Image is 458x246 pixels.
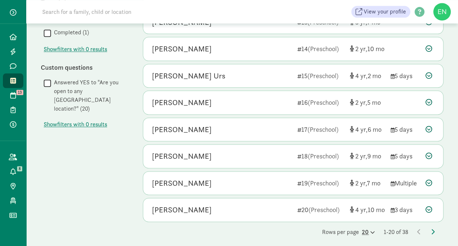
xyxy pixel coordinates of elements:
span: 10 [368,205,385,214]
div: Simon M [152,204,212,216]
span: (Preschool) [308,98,339,107]
span: (Preschool) [308,18,338,26]
div: [object Object] [350,178,385,188]
span: 2 [355,45,367,53]
button: Showfilters with 0 results [44,120,107,129]
div: 20 [362,228,375,237]
div: 5 days [391,71,420,81]
div: 18 [297,151,344,161]
span: (Preschool) [308,45,339,53]
div: Adae Barreras Urs [152,70,226,82]
div: 17 [297,124,344,134]
span: 6 [368,125,381,134]
div: Everly Ross [152,150,212,162]
div: Multiple [391,178,420,188]
label: Answered YES to "Are you open to any [GEOGRAPHIC_DATA] location?" (20) [51,78,128,113]
div: Clara Skorniakoff [152,97,212,108]
div: Custom questions [41,62,128,72]
div: 5 days [391,124,420,134]
div: Aiden Ross [152,124,212,135]
div: Rows per page 1-20 of 38 [143,228,443,237]
span: (Preschool) [308,72,338,80]
div: [object Object] [350,97,385,107]
span: 5 [367,98,381,107]
span: (Preschool) [308,125,338,134]
span: (Preschool) [309,205,340,214]
span: 10 [367,45,384,53]
span: 2 [355,98,367,107]
span: 9 [367,152,381,160]
button: Showfilters with 0 results [44,45,107,54]
span: 2 [355,179,367,187]
span: 4 [355,125,368,134]
span: Show filters with 0 results [44,45,107,54]
span: Show filters with 0 results [44,120,107,129]
span: 7 [367,18,380,26]
div: [object Object] [350,205,385,215]
div: 20 [297,205,344,215]
div: 3 days [391,205,420,215]
div: 19 [297,178,344,188]
div: [object Object] [350,71,385,81]
div: 14 [297,44,344,54]
a: 8 [3,164,23,179]
span: 4 [355,205,368,214]
div: 15 [297,71,344,81]
div: [object Object] [350,151,385,161]
span: 13 [16,90,23,95]
span: 2 [368,72,381,80]
span: 7 [367,179,380,187]
span: 3 [355,18,367,26]
div: Lupine Hulbert [152,177,212,189]
span: 2 [355,152,367,160]
span: View your profile [364,7,406,16]
input: Search for a family, child or location [38,4,242,19]
div: 5 days [391,151,420,161]
div: 16 [297,97,344,107]
div: [object Object] [350,124,385,134]
div: [object Object] [350,44,385,54]
a: 13 [3,88,23,103]
span: 4 [355,72,368,80]
span: (Preschool) [308,179,339,187]
span: 8 [17,166,22,171]
span: (Preschool) [308,152,339,160]
label: Completed (1) [51,28,89,37]
a: View your profile [351,6,410,18]
iframe: Chat Widget [422,211,458,246]
div: Gianna Mercado [152,43,212,55]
